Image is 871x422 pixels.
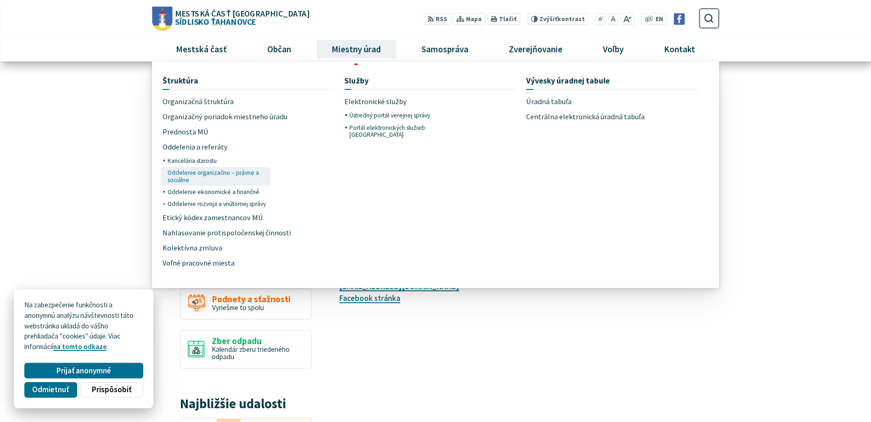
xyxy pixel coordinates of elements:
span: Zber odpadu [212,336,304,346]
span: Prispôsobiť [92,385,131,394]
a: Zber odpadu Kalendár zberu triedeného odpadu [180,330,312,369]
a: Logo Sídlisko Ťahanovce, prejsť na domovskú stránku. [152,6,309,30]
a: EN [653,15,666,24]
h3: Najbližšie udalosti [180,397,312,411]
a: Kancelária starostu [168,155,267,167]
span: Oddelenie ekonomické a finančné [168,186,259,198]
a: Oddelenie organizačno – právne a sociálne [168,167,267,186]
span: Kontakt [661,37,699,61]
a: Voľby [586,37,641,61]
span: Samospráva [418,37,472,61]
a: Elektronické služby [344,94,449,110]
span: Podnety a sťažnosti [212,294,291,304]
span: Organizačný poriadok miestneho úradu [163,109,287,124]
img: Prejsť na domovskú stránku [152,6,172,30]
button: Zmenšiť veľkosť písma [596,13,607,25]
span: Občan [264,37,294,61]
span: Oddelenia a referáty [163,139,228,155]
a: Prednosta MÚ [163,124,267,139]
span: Voľby [600,37,627,61]
span: Organizačná štruktúra [163,94,234,110]
button: Prijať anonymné [24,363,143,378]
span: Etický kódex zamestnancov MÚ [163,210,263,225]
span: Mestská časť [172,37,230,61]
button: Zvýšiťkontrast [527,13,588,25]
a: Vývesky úradnej tabule [526,72,698,89]
button: Prispôsobiť [80,382,143,398]
span: Odmietnuť [32,385,69,394]
span: Sídlisko Ťahanovce [172,9,309,26]
span: Voľné pracovné miesta [163,255,235,271]
span: Prijať anonymné [56,366,111,376]
span: RSS [436,15,447,24]
span: Vyriešme to spolu [212,303,264,312]
a: RSS [424,13,451,25]
span: kontrast [539,16,585,23]
span: Kalendár zberu triedeného odpadu [212,345,290,361]
a: Mestská časť [159,37,243,61]
p: Na zabezpečenie funkčnosti a anonymnú analýzu návštevnosti táto webstránka ukladá do vášho prehli... [24,300,143,352]
span: Centrálna elektronická úradná tabuľa [526,109,645,124]
a: Služby [344,72,516,89]
a: Oddelenie ekonomické a finančné [168,186,267,198]
button: Zväčšiť veľkosť písma [620,13,634,25]
span: Kancelária starostu [168,155,217,167]
span: Kolektívna zmluva [163,240,222,255]
a: Ústredný portál verejnej správy [349,109,449,121]
img: Prejsť na Facebook stránku [674,13,685,25]
span: Oddelenie rozvoja a vnútornej správy [168,198,266,210]
a: Etický kódex zamestnancov MÚ [163,210,267,225]
span: Služby [344,72,369,89]
a: Oddelenia a referáty [163,139,267,155]
span: Miestny úrad [328,37,384,61]
a: na tomto odkaze [53,342,107,351]
span: Mestská časť [GEOGRAPHIC_DATA] [175,9,309,17]
a: Organizačná štruktúra [163,94,267,110]
a: Podnety a sťažnosti Vyriešme to spolu [180,288,312,320]
a: Mapa [453,13,485,25]
span: Ústredný portál verejnej správy [349,109,430,121]
a: Organizačný poriadok miestneho úradu [163,109,334,124]
button: Nastaviť pôvodnú veľkosť písma [608,13,618,25]
a: Voľné pracovné miesta [163,255,267,271]
button: Tlačiť [487,13,520,25]
span: Elektronické služby [344,94,407,110]
span: Prednosta MÚ [163,124,208,139]
span: Štruktúra [163,72,198,89]
a: Centrálna elektronická úradná tabuľa [526,109,698,124]
span: Nahlasovanie protispoločenskej činnosti [163,225,291,240]
a: Občan [250,37,308,61]
span: Vývesky úradnej tabule [526,72,610,89]
a: Zverejňovanie [492,37,579,61]
a: Kolektívna zmluva [163,240,267,255]
a: Facebook stránka [339,293,400,303]
span: Zvýšiť [539,15,557,23]
a: Štruktúra [163,72,334,89]
a: Kontakt [647,37,712,61]
span: Úradná tabuľa [526,94,572,110]
button: Odmietnuť [24,382,77,398]
span: Tlačiť [499,16,517,23]
a: Miestny úrad [315,37,398,61]
a: Samospráva [405,37,485,61]
a: Portál elektronických služieb [GEOGRAPHIC_DATA] [349,122,449,140]
a: Oddelenie rozvoja a vnútornej správy [168,198,267,210]
span: Mapa [466,15,482,24]
span: EN [656,15,663,24]
a: Nahlasovanie protispoločenskej činnosti [163,225,334,240]
span: Zverejňovanie [506,37,566,61]
a: Úradná tabuľa [526,94,698,110]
